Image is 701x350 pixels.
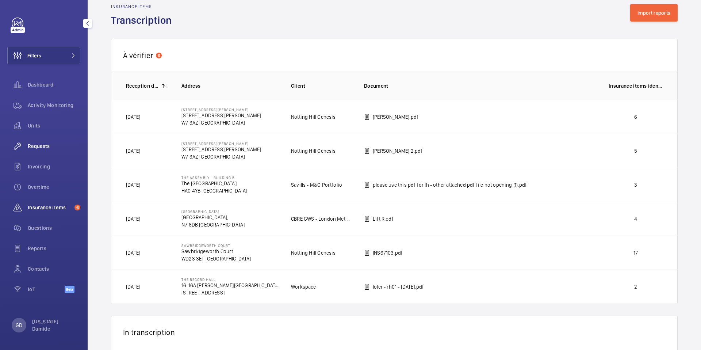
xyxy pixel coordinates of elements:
p: 17 [609,249,663,256]
p: The [GEOGRAPHIC_DATA] [181,180,248,187]
span: 6 [74,205,80,210]
p: 6 [609,113,663,121]
p: Sawbridgeworth Court [181,243,251,248]
p: 5 [609,147,663,155]
span: Overtime [28,183,80,191]
p: 4 [609,215,663,222]
p: The Assembly - Building B [181,175,248,180]
span: Units [28,122,80,129]
p: [STREET_ADDRESS][PERSON_NAME] [181,141,261,146]
p: HA0 4YB [GEOGRAPHIC_DATA] [181,187,248,194]
span: 6 [156,53,162,58]
p: Reception date [126,82,159,90]
p: GD [16,322,22,329]
p: CBRE GWS - London Met Uni [291,215,352,222]
button: Filters [7,47,80,64]
span: Filters [27,52,41,59]
span: Requests [28,142,80,150]
p: [STREET_ADDRESS] [181,289,279,296]
p: [DATE] [126,113,140,121]
p: [DATE] [126,181,140,189]
p: Sawbridgeworth Court [181,248,251,255]
p: Client [291,82,352,90]
span: Beta [65,286,74,293]
p: W7 3AZ [GEOGRAPHIC_DATA] [181,119,261,126]
p: Notting Hill Genesis [291,113,336,121]
p: INS67103.pdf [373,249,403,256]
p: N7 8DB [GEOGRAPHIC_DATA] [181,221,245,228]
span: Contacts [28,265,80,273]
p: [US_STATE] Damide [32,318,76,332]
p: WD23 3ET [GEOGRAPHIC_DATA] [181,255,251,262]
p: The Record Hall [181,277,279,282]
p: loler - rh01 - [DATE].pdf [373,283,424,290]
p: [PERSON_NAME] 2.pdf [373,147,422,155]
span: Questions [28,224,80,232]
p: [DATE] [126,215,140,222]
p: Notting Hill Genesis [291,249,336,256]
p: [STREET_ADDRESS][PERSON_NAME] [181,107,261,112]
span: Dashboard [28,81,80,88]
p: 2 [609,283,663,290]
span: Activity Monitoring [28,102,80,109]
p: [DATE] [126,249,140,256]
p: Savills - M&G Portfolio [291,181,342,189]
p: Workspace [291,283,316,290]
p: [STREET_ADDRESS][PERSON_NAME] [181,112,261,119]
p: [DATE] [126,283,140,290]
p: W7 3AZ [GEOGRAPHIC_DATA] [181,153,261,160]
p: Notting Hill Genesis [291,147,336,155]
button: Import reports [630,4,678,22]
p: [PERSON_NAME].pdf [373,113,418,121]
p: [DATE] [126,147,140,155]
p: Insurance items identified [609,82,663,90]
div: In transcription [111,316,678,349]
p: 3 [609,181,663,189]
p: 16-16A [PERSON_NAME][GEOGRAPHIC_DATA] [181,282,279,289]
span: IoT [28,286,65,293]
p: [GEOGRAPHIC_DATA] [181,209,245,214]
h1: Transcription [111,14,176,27]
p: Document [364,82,597,90]
span: À vérifier [123,51,153,60]
p: please use this pdf for lh - other attached pdf file not opening (1).pdf [373,181,527,189]
p: Address [181,82,279,90]
p: [GEOGRAPHIC_DATA], [181,214,245,221]
p: [STREET_ADDRESS][PERSON_NAME] [181,146,261,153]
h2: Insurance items [111,4,176,9]
span: Reports [28,245,80,252]
p: Lift R.pdf [373,215,394,222]
span: Insurance items [28,204,72,211]
span: Invoicing [28,163,80,170]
